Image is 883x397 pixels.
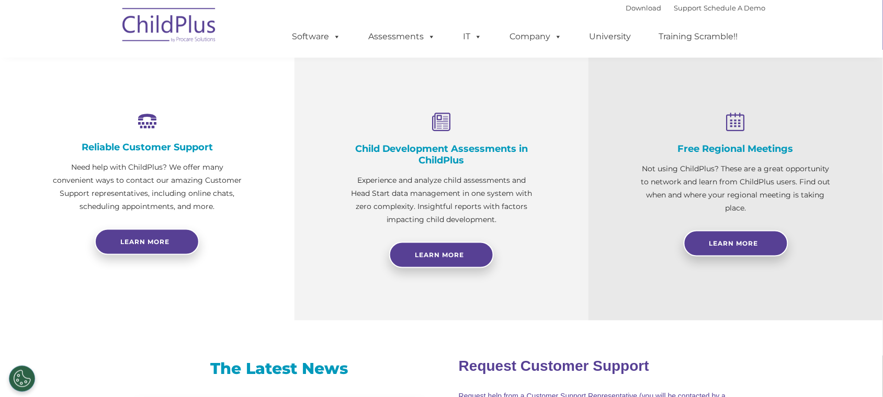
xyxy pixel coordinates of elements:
[358,26,446,47] a: Assessments
[389,242,494,268] a: Learn More
[347,143,537,166] h4: Child Development Assessments in ChildPlus
[415,251,464,259] span: Learn More
[52,141,242,153] h4: Reliable Customer Support
[684,230,788,257] a: Learn More
[641,143,831,155] h4: Free Regional Meetings
[145,69,177,77] span: Last name
[52,161,242,213] p: Need help with ChildPlus? We offer many convenient ways to contact our amazing Customer Support r...
[674,4,702,12] a: Support
[452,26,492,47] a: IT
[117,1,222,53] img: ChildPlus by Procare Solutions
[626,4,662,12] a: Download
[649,26,749,47] a: Training Scramble!!
[641,162,831,215] p: Not using ChildPlus? These are a great opportunity to network and learn from ChildPlus users. Fin...
[145,112,190,120] span: Phone number
[499,26,572,47] a: Company
[347,174,537,226] p: Experience and analyze child assessments and Head Start data management in one system with zero c...
[579,26,642,47] a: University
[134,359,425,380] h3: The Latest News
[626,4,766,12] font: |
[704,4,766,12] a: Schedule A Demo
[281,26,351,47] a: Software
[709,240,759,248] span: Learn More
[95,229,199,255] a: Learn more
[9,366,35,392] button: Cookies Settings
[120,238,169,246] span: Learn more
